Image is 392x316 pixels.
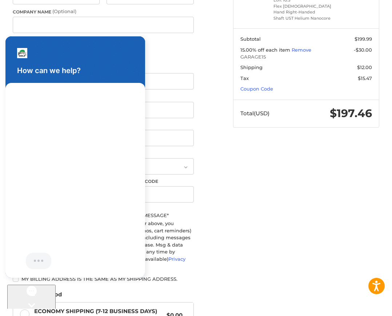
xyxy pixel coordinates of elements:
[240,64,263,70] span: Shipping
[5,4,145,30] div: Live chat window header
[240,47,292,53] span: 15.00% off each item
[292,47,311,53] a: Remove
[240,36,261,42] span: Subtotal
[273,3,337,9] li: Flex [DEMOGRAPHIC_DATA]
[358,75,372,81] span: $15.47
[17,15,27,25] img: Maple Hill Golf Support logo
[273,9,337,15] li: Hand Right-Handed
[240,110,269,117] span: Total (USD)
[354,47,372,53] span: -$30.00
[357,64,372,70] span: $12.00
[240,53,372,61] span: GARAGE15
[5,50,145,245] div: Conversation messages
[240,75,249,81] span: Tax
[355,36,372,42] span: $199.99
[5,30,145,50] h1: Maple Hill Golf Support - How can we help?
[273,15,337,21] li: Shaft UST Helium Nanocore
[7,285,87,309] iframe: Gorgias live chat messenger
[330,107,372,120] span: $197.46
